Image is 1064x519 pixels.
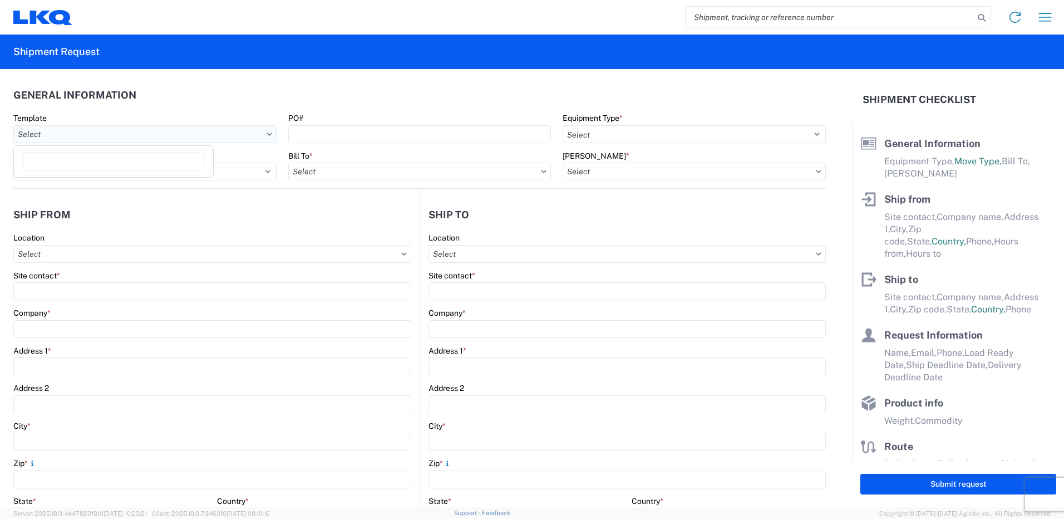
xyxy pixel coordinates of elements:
[428,421,446,431] label: City
[932,236,966,247] span: Country,
[13,233,45,243] label: Location
[13,421,31,431] label: City
[454,510,482,516] a: Support
[428,271,475,281] label: Site contact
[879,508,1051,518] span: Copyright © [DATE]-[DATE] Agistix Inc., All Rights Reserved
[104,510,147,517] span: [DATE] 10:23:21
[906,360,988,370] span: Ship Deadline Date,
[884,397,943,409] span: Product info
[13,496,36,506] label: State
[428,496,451,506] label: State
[884,292,937,302] span: Site contact,
[890,224,908,234] span: City,
[563,151,629,161] label: [PERSON_NAME]
[947,304,971,315] span: State,
[884,273,918,285] span: Ship to
[226,510,270,517] span: [DATE] 08:10:16
[937,347,964,358] span: Phone,
[428,209,469,221] h2: Ship to
[884,168,957,179] span: [PERSON_NAME]
[13,308,51,318] label: Company
[217,496,249,506] label: Country
[908,304,947,315] span: Zip code,
[13,346,51,356] label: Address 1
[428,245,826,263] input: Select
[884,347,911,358] span: Name,
[563,113,623,123] label: Equipment Type
[884,459,938,469] span: Pallet Count,
[937,212,1004,222] span: Company name,
[428,383,464,393] label: Address 2
[13,113,47,123] label: Template
[13,45,100,58] h2: Shipment Request
[288,163,551,180] input: Select
[884,440,913,452] span: Route
[13,458,37,468] label: Zip
[884,156,954,167] span: Equipment Type,
[906,248,941,259] span: Hours to
[884,138,981,149] span: General Information
[13,510,147,517] span: Server: 2025.18.0-4e47823f9d1
[13,383,49,393] label: Address 2
[884,212,937,222] span: Site contact,
[884,193,930,205] span: Ship from
[13,271,60,281] label: Site contact
[1006,304,1031,315] span: Phone
[482,510,510,516] a: Feedback
[911,347,937,358] span: Email,
[13,209,71,221] h2: Ship from
[971,304,1006,315] span: Country,
[915,415,963,426] span: Commodity
[884,415,915,426] span: Weight,
[632,496,663,506] label: Country
[907,236,932,247] span: State,
[428,346,466,356] label: Address 1
[890,304,908,315] span: City,
[937,292,1004,302] span: Company name,
[563,163,826,180] input: Select
[13,245,411,263] input: Select
[884,329,983,341] span: Request Information
[428,233,460,243] label: Location
[954,156,1002,167] span: Move Type,
[884,459,1056,482] span: Pallet Count in Pickup Stops equals Pallet Count in delivery stops
[152,510,270,517] span: Client: 2025.18.0-7346316
[1002,156,1030,167] span: Bill To,
[863,93,976,106] h2: Shipment Checklist
[860,474,1056,494] button: Submit request
[686,7,974,28] input: Shipment, tracking or reference number
[428,458,452,468] label: Zip
[428,308,466,318] label: Company
[966,236,994,247] span: Phone,
[13,125,277,143] input: Select
[288,113,303,123] label: PO#
[288,151,313,161] label: Bill To
[13,90,136,101] h2: General Information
